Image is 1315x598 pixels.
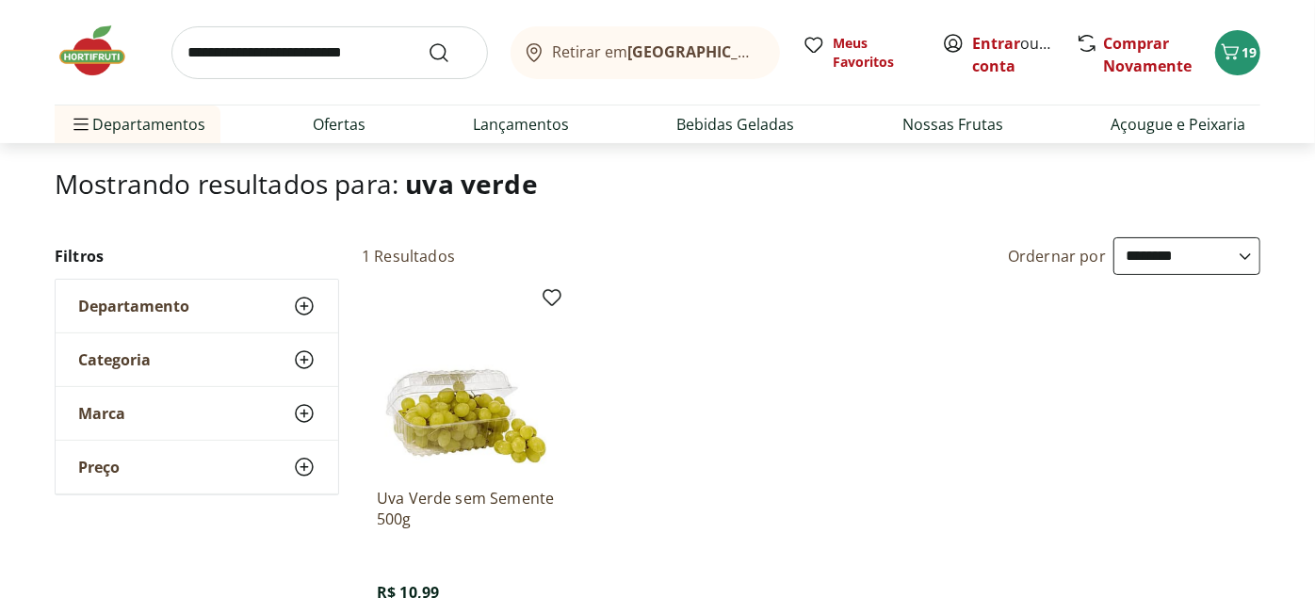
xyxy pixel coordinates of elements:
[1111,113,1245,136] a: Açougue e Peixaria
[1008,246,1106,267] label: Ordernar por
[70,102,205,147] span: Departamentos
[1242,43,1257,61] span: 19
[377,488,556,529] a: Uva Verde sem Semente 500g
[677,113,795,136] a: Bebidas Geladas
[405,166,537,202] span: uva verde
[972,33,1076,76] a: Criar conta
[377,294,556,473] img: Uva Verde sem Semente 500g
[30,30,45,45] img: logo_orange.svg
[49,49,269,64] div: [PERSON_NAME]: [DOMAIN_NAME]
[70,102,92,147] button: Menu
[55,23,149,79] img: Hortifruti
[99,111,144,123] div: Domínio
[56,441,338,493] button: Preço
[219,111,302,123] div: Palavras-chave
[803,34,919,72] a: Meus Favoritos
[1215,30,1260,75] button: Carrinho
[78,109,93,124] img: tab_domain_overview_orange.svg
[553,43,761,60] span: Retirar em
[30,49,45,64] img: website_grey.svg
[473,113,569,136] a: Lançamentos
[78,404,125,423] span: Marca
[428,41,473,64] button: Submit Search
[313,113,365,136] a: Ofertas
[511,26,780,79] button: Retirar em[GEOGRAPHIC_DATA]/[GEOGRAPHIC_DATA]
[55,169,1260,199] h1: Mostrando resultados para:
[1103,33,1192,76] a: Comprar Novamente
[362,246,455,267] h2: 1 Resultados
[833,34,919,72] span: Meus Favoritos
[628,41,946,62] b: [GEOGRAPHIC_DATA]/[GEOGRAPHIC_DATA]
[56,333,338,386] button: Categoria
[78,458,120,477] span: Preço
[78,297,189,315] span: Departamento
[55,237,339,275] h2: Filtros
[972,32,1056,77] span: ou
[902,113,1003,136] a: Nossas Frutas
[56,280,338,332] button: Departamento
[53,30,92,45] div: v 4.0.25
[56,387,338,440] button: Marca
[171,26,488,79] input: search
[78,350,151,369] span: Categoria
[972,33,1020,54] a: Entrar
[199,109,214,124] img: tab_keywords_by_traffic_grey.svg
